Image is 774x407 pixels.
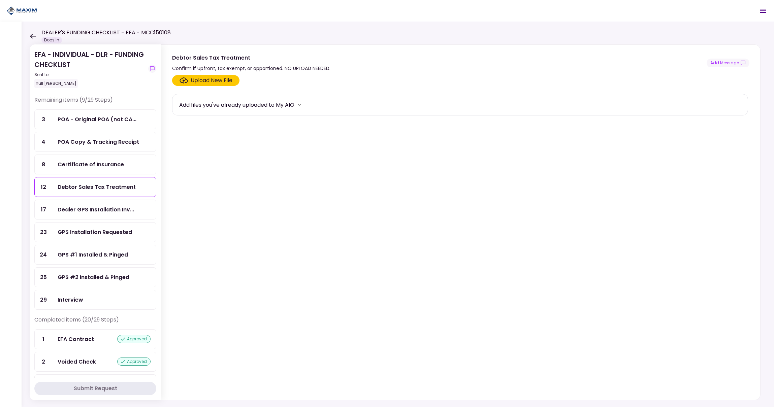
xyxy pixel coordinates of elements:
button: show-messages [148,65,156,73]
span: Click here to upload the required document [172,75,239,86]
a: 12Debtor Sales Tax Treatment [34,177,156,197]
div: 4 [35,132,52,151]
div: Docs In [41,37,62,43]
div: 29 [35,290,52,309]
div: Dealer GPS Installation Invoice [58,205,134,214]
div: Voided Check [58,358,96,366]
div: Debtor Sales Tax TreatmentConfirm if upfront, tax exempt, or apportioned. NO UPLOAD NEEDED.show-m... [161,44,761,400]
a: 5Debtor CDL or Driver Licenseapproved [34,374,156,394]
div: 12 [35,177,52,197]
div: null [PERSON_NAME] [34,79,78,88]
button: show-messages [707,59,749,67]
div: Upload New File [191,76,232,84]
a: 17Dealer GPS Installation Invoice [34,200,156,219]
a: 23GPS Installation Requested [34,222,156,242]
div: Debtor Sales Tax Treatment [172,54,330,62]
div: Completed items (20/29 Steps) [34,316,156,329]
div: 1 [35,330,52,349]
a: 1EFA Contractapproved [34,329,156,349]
div: 23 [35,223,52,242]
div: EFA Contract [58,335,94,343]
div: 2 [35,352,52,371]
h1: DEALER'S FUNDING CHECKLIST - EFA - MCC150108 [41,29,171,37]
a: 29Interview [34,290,156,310]
a: 8Certificate of Insurance [34,155,156,174]
a: 3POA - Original POA (not CA or GA) (Received in house) [34,109,156,129]
div: POA Copy & Tracking Receipt [58,138,139,146]
div: 3 [35,110,52,129]
a: 2Voided Checkapproved [34,352,156,372]
a: 4POA Copy & Tracking Receipt [34,132,156,152]
div: 5 [35,375,52,394]
div: 8 [35,155,52,174]
button: Submit Request [34,382,156,395]
a: 24GPS #1 Installed & Pinged [34,245,156,265]
div: GPS #2 Installed & Pinged [58,273,129,281]
button: more [294,100,304,110]
div: Debtor Sales Tax Treatment [58,183,136,191]
div: Interview [58,296,83,304]
div: Add files you've already uploaded to My AIO [179,101,294,109]
div: GPS Installation Requested [58,228,132,236]
div: Submit Request [74,384,117,393]
div: 24 [35,245,52,264]
div: approved [117,358,151,366]
div: Sent to: [34,72,146,78]
img: Partner icon [7,6,37,16]
a: 25GPS #2 Installed & Pinged [34,267,156,287]
div: 25 [35,268,52,287]
div: POA - Original POA (not CA or GA) (Received in house) [58,115,136,124]
div: Confirm if upfront, tax exempt, or apportioned. NO UPLOAD NEEDED. [172,64,330,72]
div: EFA - INDIVIDUAL - DLR - FUNDING CHECKLIST [34,49,146,88]
div: 17 [35,200,52,219]
div: approved [117,335,151,343]
button: Open menu [755,3,771,19]
div: Remaining items (9/29 Steps) [34,96,156,109]
div: Certificate of Insurance [58,160,124,169]
div: GPS #1 Installed & Pinged [58,250,128,259]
